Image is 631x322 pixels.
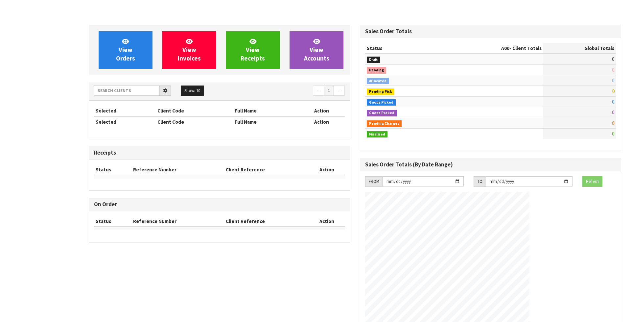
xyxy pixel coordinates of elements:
span: 0 [612,77,614,84]
th: Global Totals [543,43,616,54]
th: Reference Number [131,164,224,175]
span: 0 [612,56,614,62]
th: Status [94,164,131,175]
span: View Accounts [304,37,329,62]
input: Search clients [94,86,160,96]
th: Action [298,106,345,116]
span: Goods Picked [367,99,396,106]
th: Selected [94,106,156,116]
span: 0 [612,120,614,126]
th: Client Code [156,106,233,116]
th: - Client Totals [448,43,543,54]
div: TO [474,176,486,187]
span: Finalised [367,131,387,138]
span: Pending Pick [367,88,394,95]
span: A00 [501,45,509,51]
span: View Orders [116,37,135,62]
span: Pending [367,67,386,74]
th: Selected [94,116,156,127]
span: View Receipts [241,37,265,62]
span: Pending Charges [367,120,402,127]
span: View Invoices [178,37,201,62]
span: 0 [612,67,614,73]
h3: Sales Order Totals [365,28,616,35]
span: 0 [612,109,614,115]
a: ViewReceipts [226,31,280,69]
th: Reference Number [131,216,224,227]
h3: Receipts [94,150,345,156]
span: 0 [612,88,614,94]
a: → [333,86,345,96]
div: FROM [365,176,383,187]
th: Client Code [156,116,233,127]
button: Show: 10 [181,86,204,96]
a: ViewOrders [99,31,152,69]
span: Goods Packed [367,110,397,116]
th: Action [298,116,345,127]
th: Full Name [233,116,298,127]
th: Action [309,216,345,227]
button: Refresh [582,176,602,187]
th: Client Reference [224,164,309,175]
span: 0 [612,99,614,105]
a: ViewAccounts [290,31,343,69]
th: Status [94,216,131,227]
h3: On Order [94,201,345,208]
h3: Sales Order Totals (By Date Range) [365,161,616,168]
a: ViewInvoices [162,31,216,69]
th: Client Reference [224,216,309,227]
a: 1 [324,86,334,96]
nav: Page navigation [224,86,345,97]
span: Allocated [367,78,389,85]
th: Full Name [233,106,298,116]
span: Draft [367,57,380,63]
th: Action [309,164,345,175]
a: ← [313,86,324,96]
th: Status [365,43,448,54]
span: 0 [612,131,614,137]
